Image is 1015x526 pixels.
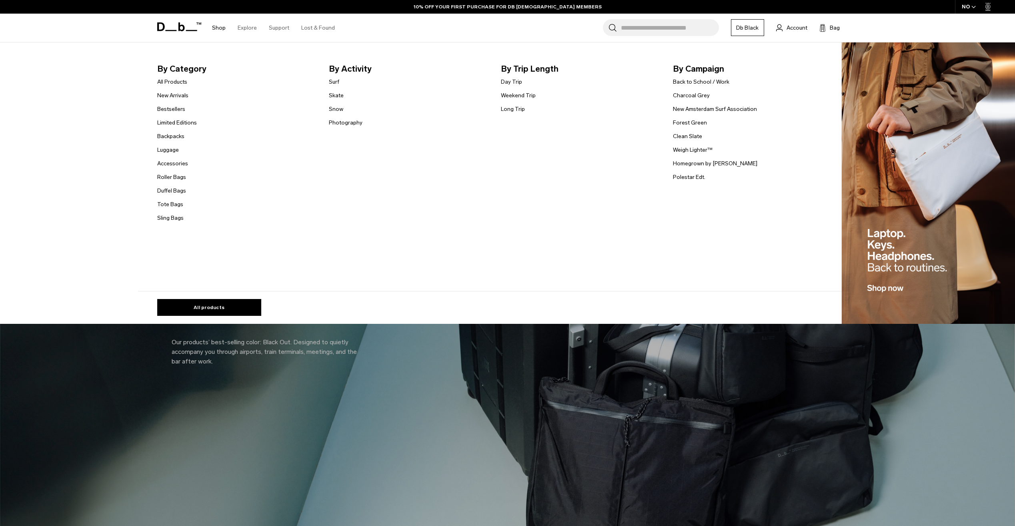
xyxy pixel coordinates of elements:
[157,62,316,75] span: By Category
[157,173,186,181] a: Roller Bags
[673,132,702,141] a: Clean Slate
[206,14,341,42] nav: Main Navigation
[501,91,536,100] a: Weekend Trip
[819,23,840,32] button: Bag
[157,214,184,222] a: Sling Bags
[830,24,840,32] span: Bag
[776,23,807,32] a: Account
[329,105,343,113] a: Snow
[157,187,186,195] a: Duffel Bags
[269,14,289,42] a: Support
[501,62,660,75] span: By Trip Length
[157,105,185,113] a: Bestsellers
[673,146,713,154] a: Weigh Lighter™
[157,200,183,209] a: Tote Bags
[157,78,187,86] a: All Products
[673,78,729,86] a: Back to School / Work
[329,78,339,86] a: Surf
[673,105,757,113] a: New Amsterdam Surf Association
[301,14,335,42] a: Lost & Found
[157,132,184,141] a: Backpacks
[329,62,488,75] span: By Activity
[329,91,344,100] a: Skate
[157,91,188,100] a: New Arrivals
[329,118,362,127] a: Photography
[673,118,707,127] a: Forest Green
[673,62,832,75] span: By Campaign
[157,159,188,168] a: Accessories
[157,299,261,316] a: All products
[157,146,179,154] a: Luggage
[673,173,705,181] a: Polestar Edt.
[787,24,807,32] span: Account
[501,105,525,113] a: Long Trip
[414,3,602,10] a: 10% OFF YOUR FIRST PURCHASE FOR DB [DEMOGRAPHIC_DATA] MEMBERS
[212,14,226,42] a: Shop
[673,91,710,100] a: Charcoal Grey
[238,14,257,42] a: Explore
[501,78,522,86] a: Day Trip
[673,159,757,168] a: Homegrown by [PERSON_NAME]
[731,19,764,36] a: Db Black
[157,118,197,127] a: Limited Editions
[842,42,1015,324] img: Db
